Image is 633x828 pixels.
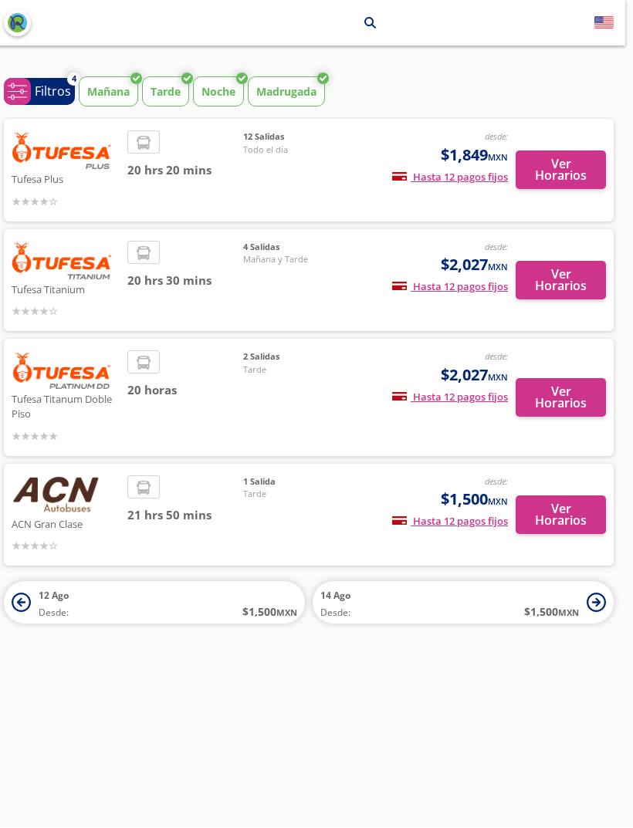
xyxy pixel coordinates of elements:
[488,262,508,273] small: MXN
[392,280,508,294] span: Hasta 12 pagos fijos
[488,372,508,384] small: MXN
[243,488,351,502] span: Tarde
[516,262,606,300] button: Ver Horarios
[485,242,508,253] em: desde:
[243,254,351,267] span: Mañana y Tarde
[320,590,350,603] span: 14 Ago
[193,77,244,107] button: Noche
[39,607,69,620] span: Desde:
[516,496,606,535] button: Ver Horarios
[594,14,614,33] button: English
[87,84,130,100] p: Mañana
[256,84,316,100] p: Madrugada
[201,84,235,100] p: Noche
[242,604,297,620] span: $ 1,500
[441,254,508,277] span: $2,027
[35,83,71,101] p: Filtros
[4,79,75,106] button: 4Filtros
[243,476,351,489] span: 1 Salida
[245,15,290,32] p: Culiacán
[488,152,508,164] small: MXN
[12,131,112,170] img: Tufesa Plus
[248,77,325,107] button: Madrugada
[151,84,181,100] p: Tarde
[243,131,351,144] span: 12 Salidas
[243,242,351,255] span: 4 Salidas
[79,77,138,107] button: Mañana
[392,171,508,184] span: Hasta 12 pagos fijos
[12,390,120,423] p: Tufesa Titanum Doble Piso
[392,390,508,404] span: Hasta 12 pagos fijos
[441,364,508,387] span: $2,027
[243,364,351,377] span: Tarde
[142,77,189,107] button: Tarde
[485,351,508,363] em: desde:
[441,144,508,167] span: $1,849
[320,607,350,620] span: Desde:
[441,488,508,512] span: $1,500
[488,496,508,508] small: MXN
[516,379,606,417] button: Ver Horarios
[310,15,353,32] p: Mexicali
[243,144,351,157] span: Todo el día
[12,515,120,533] p: ACN Gran Clase
[524,604,579,620] span: $ 1,500
[4,582,305,624] button: 12 AgoDesde:$1,500MXN
[12,280,120,299] p: Tufesa Titanium
[127,162,243,180] span: 20 hrs 20 mins
[127,507,243,525] span: 21 hrs 50 mins
[127,272,243,290] span: 20 hrs 30 mins
[12,476,100,515] img: ACN Gran Clase
[72,73,76,86] span: 4
[485,131,508,143] em: desde:
[39,590,69,603] span: 12 Ago
[392,515,508,529] span: Hasta 12 pagos fijos
[127,382,243,400] span: 20 horas
[4,10,31,37] button: back
[12,351,112,390] img: Tufesa Titanum Doble Piso
[313,582,614,624] button: 14 AgoDesde:$1,500MXN
[243,351,351,364] span: 2 Salidas
[12,242,112,280] img: Tufesa Titanium
[276,607,297,619] small: MXN
[485,476,508,488] em: desde:
[12,170,120,188] p: Tufesa Plus
[558,607,579,619] small: MXN
[516,151,606,190] button: Ver Horarios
